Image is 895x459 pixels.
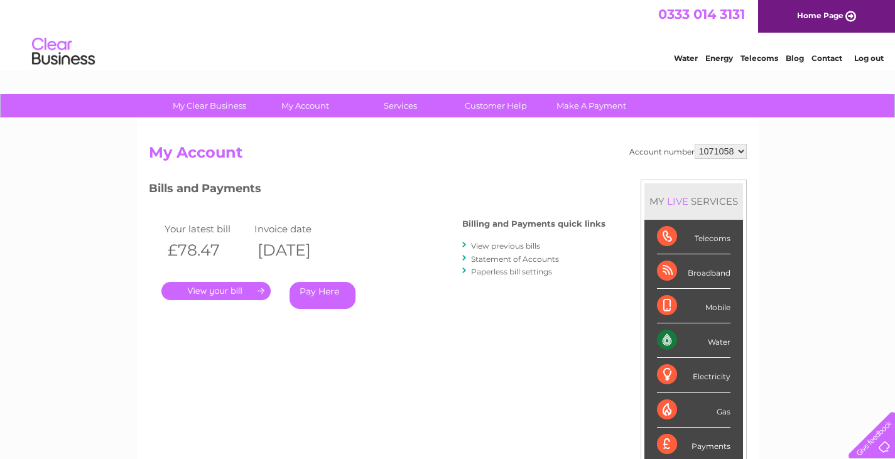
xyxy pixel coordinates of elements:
div: Telecoms [657,220,730,254]
div: Gas [657,393,730,428]
a: Log out [854,53,884,63]
th: [DATE] [251,237,342,263]
a: Services [349,94,452,117]
a: Statement of Accounts [471,254,559,264]
a: Telecoms [740,53,778,63]
a: Energy [705,53,733,63]
h4: Billing and Payments quick links [462,219,605,229]
a: Contact [811,53,842,63]
a: 0333 014 3131 [658,6,745,22]
div: Account number [629,144,747,159]
div: Electricity [657,358,730,392]
td: Invoice date [251,220,342,237]
a: Water [674,53,698,63]
td: Your latest bill [161,220,252,237]
a: . [161,282,271,300]
a: Customer Help [444,94,548,117]
a: Blog [786,53,804,63]
a: Paperless bill settings [471,267,552,276]
a: My Clear Business [158,94,261,117]
div: Mobile [657,289,730,323]
div: Broadband [657,254,730,289]
a: My Account [253,94,357,117]
th: £78.47 [161,237,252,263]
div: MY SERVICES [644,183,743,219]
a: View previous bills [471,241,540,251]
a: Make A Payment [540,94,643,117]
h3: Bills and Payments [149,180,605,202]
div: Water [657,323,730,358]
a: Pay Here [290,282,355,309]
h2: My Account [149,144,747,168]
img: logo.png [31,33,95,71]
div: LIVE [664,195,691,207]
div: Clear Business is a trading name of Verastar Limited (registered in [GEOGRAPHIC_DATA] No. 3667643... [151,7,745,61]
